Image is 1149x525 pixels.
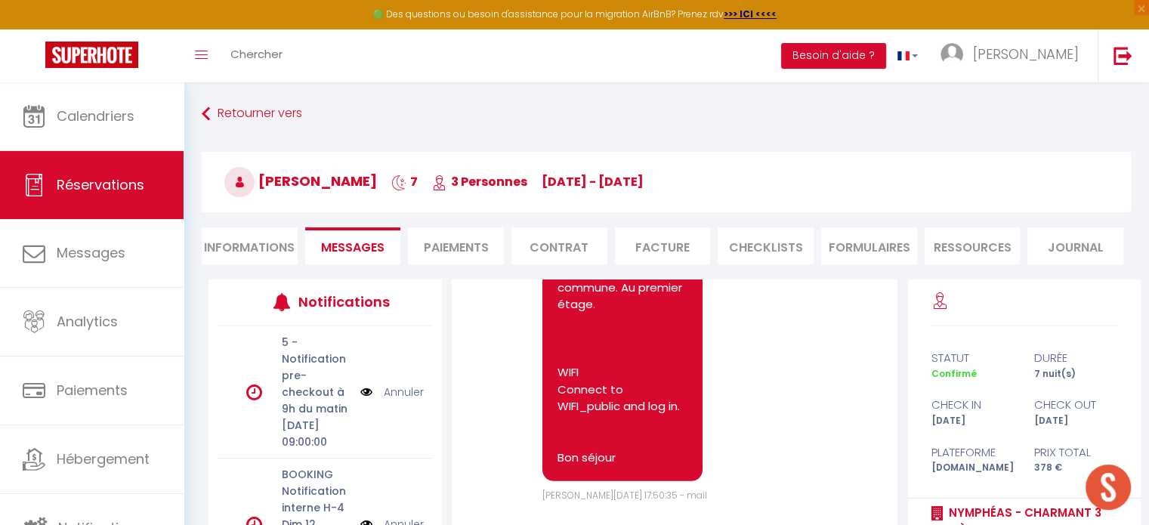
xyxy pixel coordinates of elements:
span: [PERSON_NAME] [973,45,1079,63]
li: FORMULAIRES [821,227,917,264]
p: [DATE] 09:00:00 [282,417,351,450]
div: Ouvrir le chat [1086,465,1131,510]
span: Hébergement [57,449,150,468]
a: Chercher [219,29,294,82]
a: ... [PERSON_NAME] [929,29,1098,82]
span: [PERSON_NAME][DATE] 17:50:35 - mail [542,489,707,502]
img: ... [941,43,963,66]
li: Informations [202,227,298,264]
span: Analytics [57,312,118,331]
a: >>> ICI <<<< [724,8,777,20]
li: Paiements [408,227,504,264]
div: [DATE] [921,414,1024,428]
img: Super Booking [45,42,138,68]
img: NO IMAGE [360,384,372,400]
span: Paiements [57,381,128,400]
li: Ressources [925,227,1021,264]
div: check in [921,396,1024,414]
div: 7 nuit(s) [1024,367,1128,381]
div: durée [1024,349,1128,367]
a: Retourner vers [202,100,1131,128]
div: Prix total [1024,443,1128,462]
span: 3 Personnes [432,173,527,190]
span: [DATE] - [DATE] [542,173,644,190]
span: Calendriers [57,107,134,125]
span: Confirmé [931,367,976,380]
li: Journal [1027,227,1123,264]
span: Messages [321,239,385,256]
span: Messages [57,243,125,262]
h3: Notifications [298,285,388,319]
li: Contrat [511,227,607,264]
span: 7 [391,173,418,190]
a: Annuler [384,384,424,400]
span: [PERSON_NAME] [224,171,377,190]
div: statut [921,349,1024,367]
li: CHECKLISTS [718,227,814,264]
li: Facture [615,227,711,264]
p: BOOKING Notification interne H-4 [282,466,351,516]
div: check out [1024,396,1128,414]
button: Besoin d'aide ? [781,43,886,69]
span: Réservations [57,175,144,194]
div: 378 € [1024,461,1128,475]
div: Plateforme [921,443,1024,462]
div: [DOMAIN_NAME] [921,461,1024,475]
p: 5 - Notification pre-checkout à 9h du matin [282,334,351,417]
span: Chercher [230,46,283,62]
img: logout [1113,46,1132,65]
div: [DATE] [1024,414,1128,428]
